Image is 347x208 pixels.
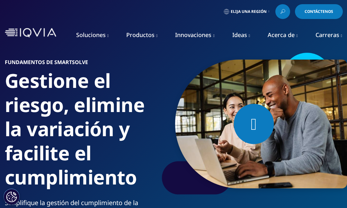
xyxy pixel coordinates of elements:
span: Elija una región [231,9,267,14]
span: Innovaciones [175,31,211,39]
span: Productos [126,31,155,39]
a: Soluciones [76,28,109,42]
span: Acerca de [268,31,295,39]
a: Contáctenos [295,4,343,19]
a: Innovaciones [175,28,214,42]
img: 2259_coworkers-collaborating-in-office.jpeg [175,60,347,188]
a: Carreras [316,28,342,42]
span: Contáctenos [305,10,333,14]
span: Ideas [232,31,247,39]
h1: Gestione el riesgo, elimine la variación y facilite el cumplimiento [5,69,157,198]
button: Configuración de cookies [4,189,20,205]
a: Productos [126,28,157,42]
img: IQVIA Empresa de Investigación Clínica Farmacéutica y de Tecnología de la Información Sanitaria [5,28,56,37]
span: Soluciones [76,31,106,39]
span: Carreras [316,31,339,39]
a: Acerca de [268,28,298,42]
a: Ideas [232,28,250,42]
h6: FUNDAMENTOS DE SMARTSOLVE [5,60,157,69]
